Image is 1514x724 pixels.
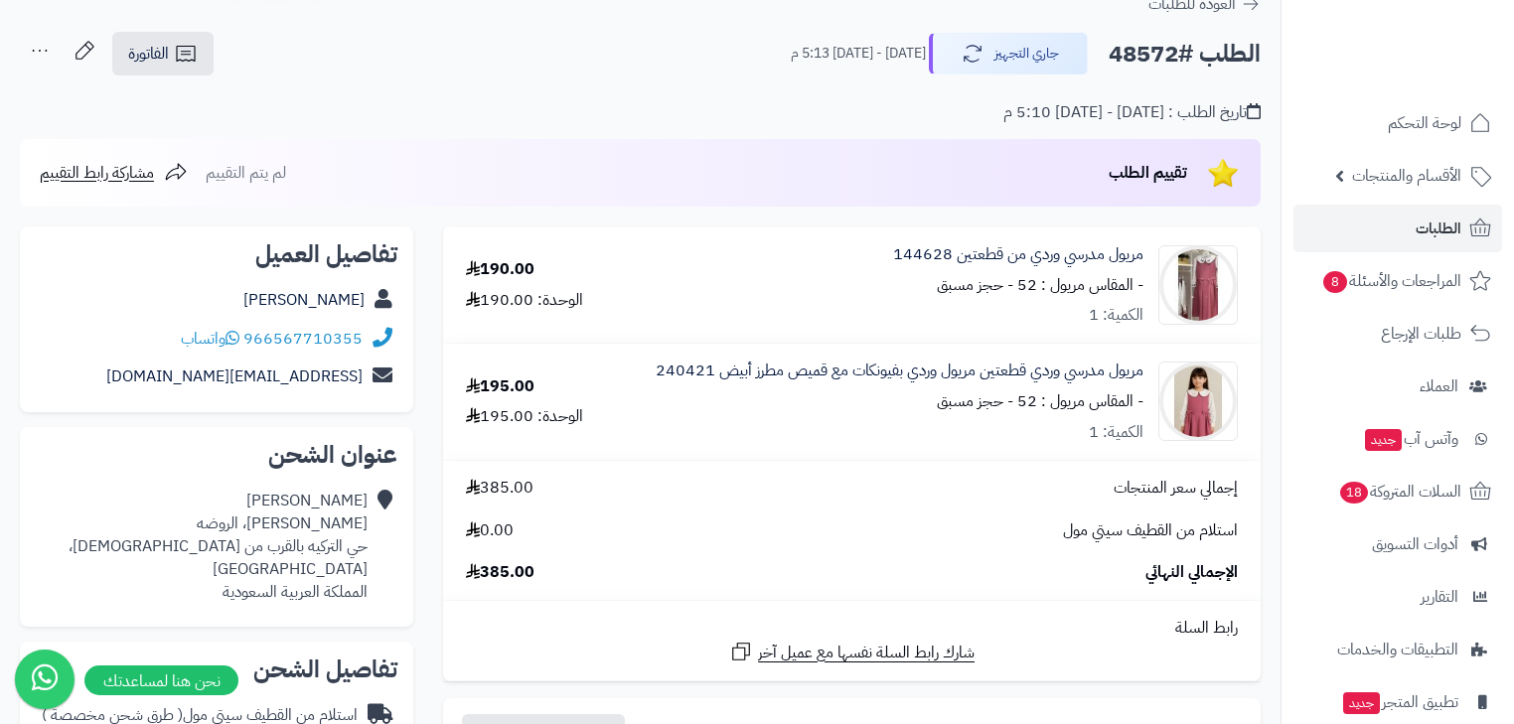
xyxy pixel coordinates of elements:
button: جاري التجهيز [929,33,1088,74]
h2: الطلب #48572 [1109,34,1261,74]
div: الوحدة: 190.00 [466,289,583,312]
span: أدوات التسويق [1372,530,1458,558]
span: السلات المتروكة [1338,478,1461,506]
h2: عنوان الشحن [36,443,397,467]
span: 18 [1340,482,1368,504]
a: التقارير [1293,573,1502,621]
div: 195.00 [466,375,534,398]
span: التطبيقات والخدمات [1337,636,1458,663]
a: وآتس آبجديد [1293,415,1502,463]
a: مريول مدرسي وردي من قطعتين 144628 [893,243,1143,266]
a: الفاتورة [112,32,214,75]
span: 0.00 [466,519,514,542]
span: جديد [1343,692,1380,714]
img: 1752852067-1000412619-90x90.jpg [1159,362,1237,441]
span: الطلبات [1416,215,1461,242]
span: استلام من القطيف سيتي مول [1063,519,1238,542]
small: [DATE] - [DATE] 5:13 م [791,44,926,64]
a: [PERSON_NAME] [243,288,365,312]
div: [PERSON_NAME] [PERSON_NAME]، الروضه حي التركيه بالقرب من [DEMOGRAPHIC_DATA]، [GEOGRAPHIC_DATA] ال... [36,490,368,603]
img: 1724970390-AFA28CA7-7B85-4EC4-A630-CE2497E9DEFB-90x90.jpeg [1159,245,1237,325]
div: تاريخ الطلب : [DATE] - [DATE] 5:10 م [1003,101,1261,124]
span: جديد [1365,429,1402,451]
div: الكمية: 1 [1089,304,1143,327]
span: العملاء [1420,372,1458,400]
span: الأقسام والمنتجات [1352,162,1461,190]
div: رابط السلة [451,617,1253,640]
a: السلات المتروكة18 [1293,468,1502,515]
a: لوحة التحكم [1293,99,1502,147]
a: التطبيقات والخدمات [1293,626,1502,673]
span: 8 [1323,271,1347,293]
a: مريول مدرسي وردي قطعتين مريول وردي بفيونكات مع قميص مطرز أبيض 240421 [656,360,1143,382]
h2: تفاصيل الشحن [36,657,397,681]
a: شارك رابط السلة نفسها مع عميل آخر [729,640,975,664]
span: تقييم الطلب [1109,161,1187,185]
span: الإجمالي النهائي [1145,561,1238,584]
span: وآتس آب [1363,425,1458,453]
a: أدوات التسويق [1293,520,1502,568]
a: العملاء [1293,362,1502,410]
h2: تفاصيل العميل [36,242,397,266]
a: مشاركة رابط التقييم [40,161,188,185]
a: المراجعات والأسئلة8 [1293,257,1502,305]
span: شارك رابط السلة نفسها مع عميل آخر [758,642,975,664]
span: تطبيق المتجر [1341,688,1458,716]
span: لوحة التحكم [1388,109,1461,137]
span: 385.00 [466,561,534,584]
small: - المقاس مريول : 52 - حجز مسبق [937,273,1143,297]
a: طلبات الإرجاع [1293,310,1502,358]
span: مشاركة رابط التقييم [40,161,154,185]
span: الفاتورة [128,42,169,66]
small: - المقاس مريول : 52 - حجز مسبق [937,389,1143,413]
a: 966567710355 [243,327,363,351]
span: 385.00 [466,477,533,500]
a: الطلبات [1293,205,1502,252]
div: 190.00 [466,258,534,281]
img: logo-2.png [1379,56,1495,97]
span: لم يتم التقييم [206,161,286,185]
span: إجمالي سعر المنتجات [1114,477,1238,500]
div: الوحدة: 195.00 [466,405,583,428]
span: المراجعات والأسئلة [1321,267,1461,295]
a: واتساب [181,327,239,351]
span: طلبات الإرجاع [1381,320,1461,348]
span: التقارير [1421,583,1458,611]
div: الكمية: 1 [1089,421,1143,444]
a: [EMAIL_ADDRESS][DOMAIN_NAME] [106,364,363,388]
